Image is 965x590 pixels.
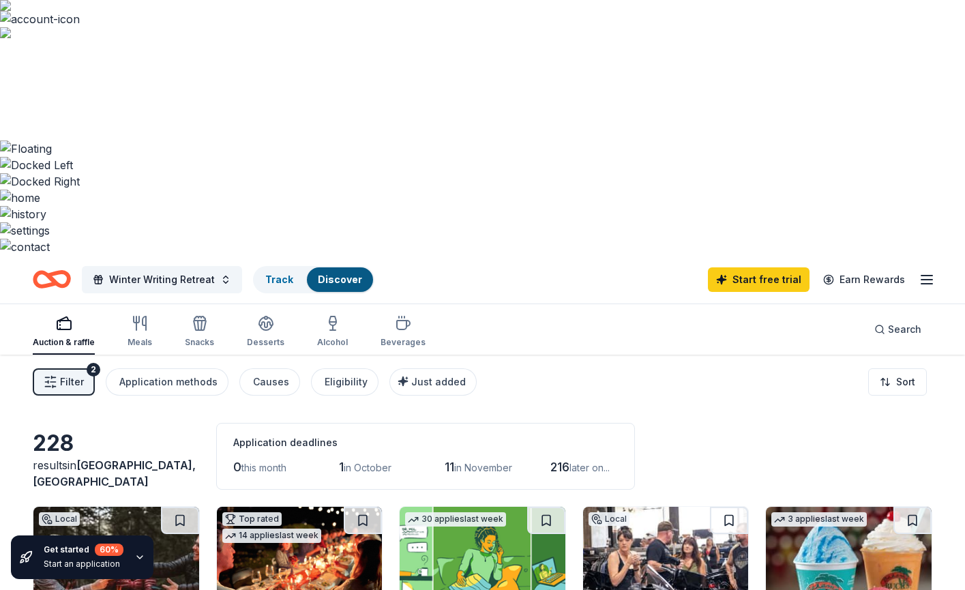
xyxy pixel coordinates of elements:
[60,374,84,390] span: Filter
[381,337,426,348] div: Beverages
[247,337,284,348] div: Desserts
[311,368,378,396] button: Eligibility
[44,559,123,570] div: Start an application
[318,274,362,285] a: Discover
[708,267,810,292] a: Start free trial
[381,310,426,355] button: Beverages
[128,337,152,348] div: Meals
[33,458,196,488] span: in
[33,337,95,348] div: Auction & raffle
[33,310,95,355] button: Auction & raffle
[239,368,300,396] button: Causes
[771,512,867,527] div: 3 applies last week
[550,460,569,474] span: 216
[33,457,200,490] div: results
[389,368,477,396] button: Just added
[896,374,915,390] span: Sort
[863,316,932,343] button: Search
[33,263,71,295] a: Home
[233,460,241,474] span: 0
[265,274,293,285] a: Track
[339,460,344,474] span: 1
[106,368,228,396] button: Application methods
[128,310,152,355] button: Meals
[87,363,100,377] div: 2
[222,529,321,543] div: 14 applies last week
[33,430,200,457] div: 228
[247,310,284,355] button: Desserts
[868,368,927,396] button: Sort
[344,462,391,473] span: in October
[185,337,214,348] div: Snacks
[119,374,218,390] div: Application methods
[317,337,348,348] div: Alcohol
[233,434,618,451] div: Application deadlines
[253,374,289,390] div: Causes
[445,460,454,474] span: 11
[241,462,286,473] span: this month
[454,462,512,473] span: in November
[405,512,506,527] div: 30 applies last week
[888,321,921,338] span: Search
[222,512,282,526] div: Top rated
[33,368,95,396] button: Filter2
[325,374,368,390] div: Eligibility
[253,266,374,293] button: TrackDiscover
[815,267,913,292] a: Earn Rewards
[95,544,123,556] div: 60 %
[39,512,80,526] div: Local
[44,544,123,556] div: Get started
[82,266,242,293] button: Winter Writing Retreat
[411,376,466,387] span: Just added
[185,310,214,355] button: Snacks
[33,458,196,488] span: [GEOGRAPHIC_DATA], [GEOGRAPHIC_DATA]
[569,462,610,473] span: later on...
[109,271,215,288] span: Winter Writing Retreat
[589,512,629,526] div: Local
[317,310,348,355] button: Alcohol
